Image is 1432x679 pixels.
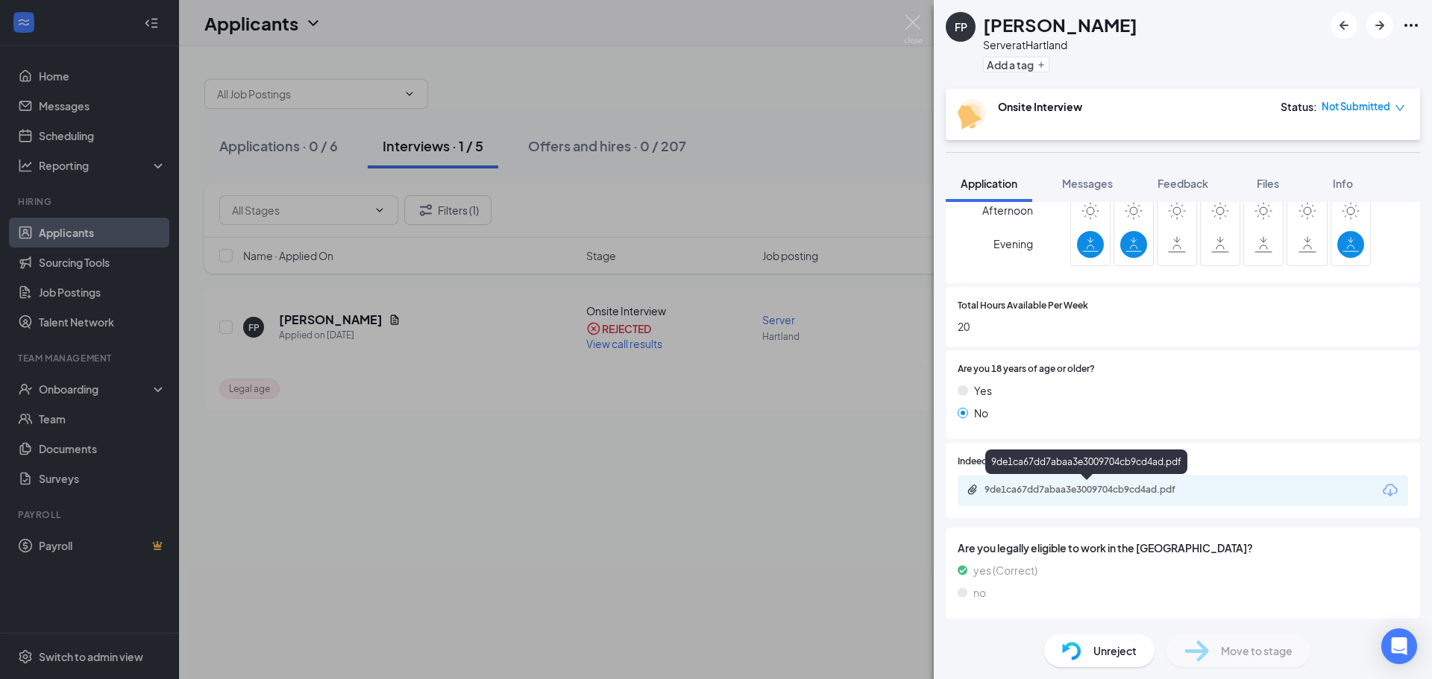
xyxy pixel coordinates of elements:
[1158,177,1208,190] span: Feedback
[984,484,1193,496] div: 9de1ca67dd7abaa3e3009704cb9cd4ad.pdf
[1395,103,1405,113] span: down
[982,197,1033,224] span: Afternoon
[1335,16,1353,34] svg: ArrowLeftNew
[958,299,1088,313] span: Total Hours Available Per Week
[983,57,1049,72] button: PlusAdd a tag
[1366,12,1393,39] button: ArrowRight
[974,405,988,421] span: No
[973,584,986,601] span: no
[1062,177,1113,190] span: Messages
[1322,99,1390,114] span: Not Submitted
[1281,99,1317,114] div: Status :
[1093,642,1137,659] span: Unreject
[1331,12,1357,39] button: ArrowLeftNew
[973,562,1037,578] span: yes (Correct)
[1037,60,1046,69] svg: Plus
[967,484,1208,498] a: Paperclip9de1ca67dd7abaa3e3009704cb9cd4ad.pdf
[1381,628,1417,664] div: Open Intercom Messenger
[958,318,1408,335] span: 20
[983,37,1137,52] div: Server at Hartland
[1221,642,1293,659] span: Move to stage
[974,382,992,399] span: Yes
[958,540,1408,556] span: Are you legally eligible to work in the [GEOGRAPHIC_DATA]?
[998,100,1082,113] b: Onsite Interview
[955,19,967,34] div: FP
[958,362,1095,376] span: Are you 18 years of age or older?
[985,449,1187,474] div: 9de1ca67dd7abaa3e3009704cb9cd4ad.pdf
[1402,16,1420,34] svg: Ellipses
[1333,177,1353,190] span: Info
[983,12,1137,37] h1: [PERSON_NAME]
[1257,177,1279,190] span: Files
[961,177,1017,190] span: Application
[1371,16,1389,34] svg: ArrowRight
[993,230,1033,257] span: Evening
[958,455,1023,469] span: Indeed Resume
[1381,481,1399,499] svg: Download
[967,484,979,496] svg: Paperclip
